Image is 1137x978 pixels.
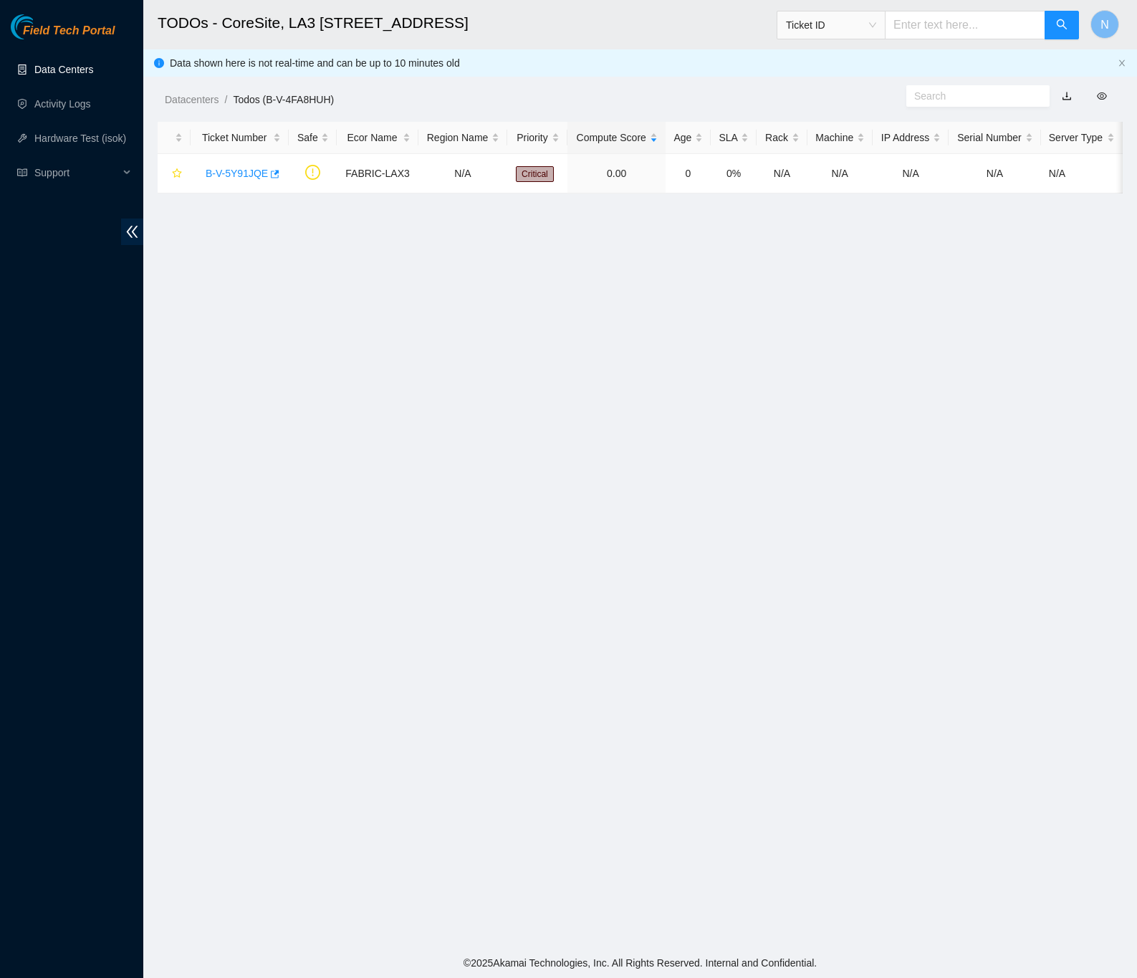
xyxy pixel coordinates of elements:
[172,168,182,180] span: star
[121,219,143,245] span: double-left
[224,94,227,105] span: /
[757,154,807,193] td: N/A
[516,166,554,182] span: Critical
[206,168,268,179] a: B-V-5Y91JQE
[305,165,320,180] span: exclamation-circle
[165,94,219,105] a: Datacenters
[666,154,711,193] td: 0
[337,154,418,193] td: FABRIC-LAX3
[914,88,1030,104] input: Search
[143,948,1137,978] footer: © 2025 Akamai Technologies, Inc. All Rights Reserved. Internal and Confidential.
[1056,19,1068,32] span: search
[873,154,949,193] td: N/A
[34,98,91,110] a: Activity Logs
[1045,11,1079,39] button: search
[11,14,72,39] img: Akamai Technologies
[711,154,757,193] td: 0%
[1051,85,1083,107] button: download
[567,154,666,193] td: 0.00
[418,154,508,193] td: N/A
[1118,59,1126,67] span: close
[786,14,876,36] span: Ticket ID
[1090,10,1119,39] button: N
[1097,91,1107,101] span: eye
[17,168,27,178] span: read
[11,26,115,44] a: Akamai TechnologiesField Tech Portal
[233,94,334,105] a: Todos (B-V-4FA8HUH)
[23,24,115,38] span: Field Tech Portal
[949,154,1041,193] td: N/A
[34,64,93,75] a: Data Centers
[1118,59,1126,68] button: close
[1100,16,1109,34] span: N
[34,133,126,144] a: Hardware Test (isok)
[1062,90,1072,102] a: download
[885,11,1045,39] input: Enter text here...
[34,158,119,187] span: Support
[807,154,873,193] td: N/A
[165,162,183,185] button: star
[1041,154,1123,193] td: N/A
